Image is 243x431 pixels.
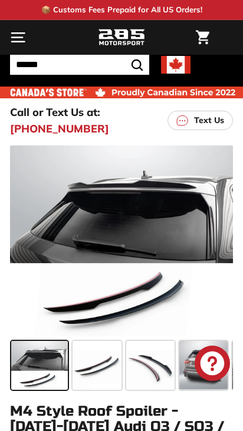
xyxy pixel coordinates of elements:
[10,121,109,137] a: [PHONE_NUMBER]
[10,55,149,75] input: Search
[194,114,224,127] p: Text Us
[190,21,215,54] a: Cart
[98,28,145,48] img: Logo_285_Motorsport_areodynamics_components
[10,104,100,120] p: Call or Text Us at:
[191,346,234,384] inbox-online-store-chat: Shopify online store chat
[41,4,202,16] p: 📦 Customs Fees Prepaid for All US Orders!
[168,111,233,130] a: Text Us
